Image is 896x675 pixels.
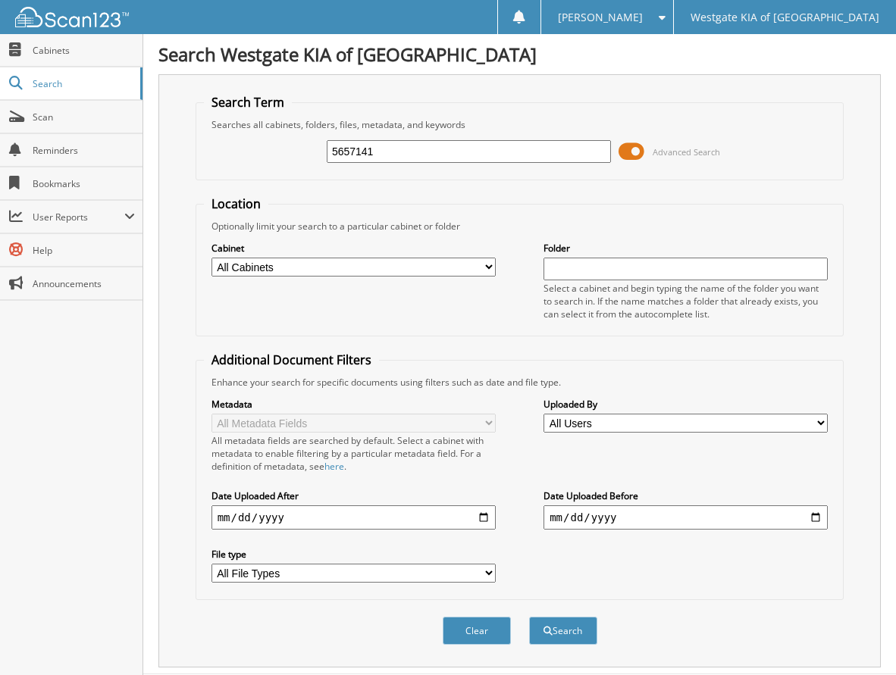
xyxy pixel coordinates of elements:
[211,434,496,473] div: All metadata fields are searched by default. Select a cabinet with metadata to enable filtering b...
[33,277,135,290] span: Announcements
[33,211,124,223] span: User Reports
[33,77,133,90] span: Search
[204,94,292,111] legend: Search Term
[204,352,379,368] legend: Additional Document Filters
[33,244,135,257] span: Help
[204,376,836,389] div: Enhance your search for specific documents using filters such as date and file type.
[211,505,496,530] input: start
[204,220,836,233] div: Optionally limit your search to a particular cabinet or folder
[529,617,597,645] button: Search
[443,617,511,645] button: Clear
[544,398,828,411] label: Uploaded By
[211,548,496,561] label: File type
[691,13,879,22] span: Westgate KIA of [GEOGRAPHIC_DATA]
[544,505,828,530] input: end
[558,13,643,22] span: [PERSON_NAME]
[653,146,720,158] span: Advanced Search
[33,177,135,190] span: Bookmarks
[211,489,496,502] label: Date Uploaded After
[324,460,344,473] a: here
[544,242,828,255] label: Folder
[33,144,135,157] span: Reminders
[33,111,135,123] span: Scan
[204,118,836,131] div: Searches all cabinets, folders, files, metadata, and keywords
[211,242,496,255] label: Cabinet
[158,42,881,67] h1: Search Westgate KIA of [GEOGRAPHIC_DATA]
[820,602,896,675] iframe: Chat Widget
[15,7,129,27] img: scan123-logo-white.svg
[544,282,828,320] div: Select a cabinet and begin typing the name of the folder you want to search in. If the name match...
[211,398,496,411] label: Metadata
[33,44,135,57] span: Cabinets
[544,489,828,502] label: Date Uploaded Before
[204,195,268,212] legend: Location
